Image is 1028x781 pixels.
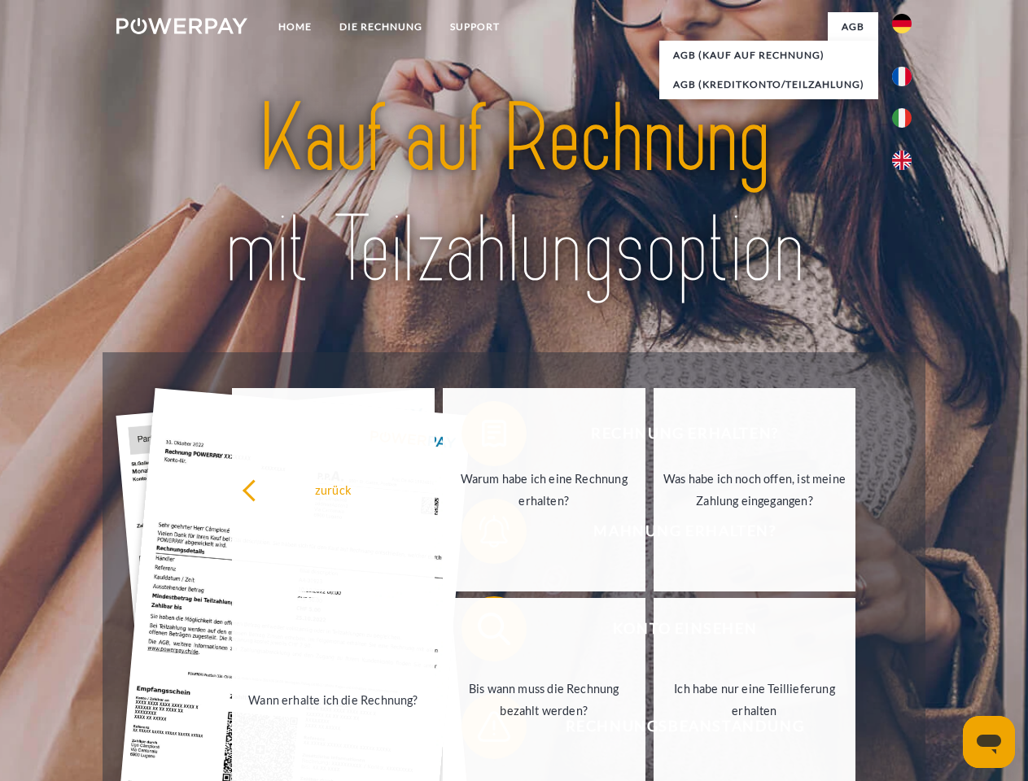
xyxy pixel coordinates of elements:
div: Wann erhalte ich die Rechnung? [242,688,425,710]
img: logo-powerpay-white.svg [116,18,247,34]
a: SUPPORT [436,12,514,41]
img: fr [892,67,912,86]
a: DIE RECHNUNG [326,12,436,41]
a: agb [828,12,878,41]
a: Home [265,12,326,41]
iframe: Schaltfläche zum Öffnen des Messaging-Fensters [963,716,1015,768]
img: en [892,151,912,170]
img: de [892,14,912,33]
a: AGB (Kauf auf Rechnung) [659,41,878,70]
a: Was habe ich noch offen, ist meine Zahlung eingegangen? [654,388,856,591]
div: zurück [242,478,425,500]
div: Ich habe nur eine Teillieferung erhalten [663,678,846,722]
img: it [892,108,912,128]
img: title-powerpay_de.svg [155,78,873,312]
div: Bis wann muss die Rechnung bezahlt werden? [453,678,636,722]
div: Warum habe ich eine Rechnung erhalten? [453,468,636,512]
a: AGB (Kreditkonto/Teilzahlung) [659,70,878,99]
div: Was habe ich noch offen, ist meine Zahlung eingegangen? [663,468,846,512]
